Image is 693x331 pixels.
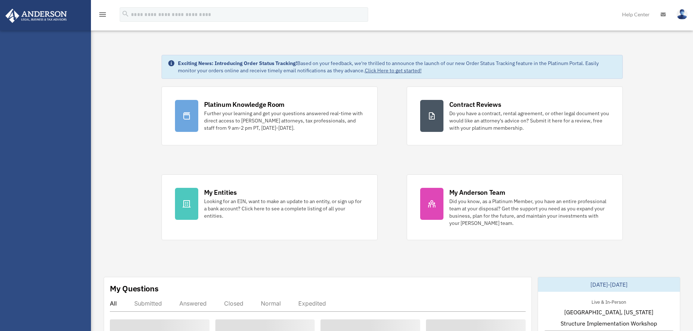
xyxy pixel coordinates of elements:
[561,319,657,328] span: Structure Implementation Workshop
[204,100,285,109] div: Platinum Knowledge Room
[365,67,422,74] a: Click Here to get started!
[178,60,617,74] div: Based on your feedback, we're thrilled to announce the launch of our new Order Status Tracking fe...
[179,300,207,307] div: Answered
[449,198,609,227] div: Did you know, as a Platinum Member, you have an entire professional team at your disposal? Get th...
[204,188,237,197] div: My Entities
[449,100,501,109] div: Contract Reviews
[407,86,623,145] a: Contract Reviews Do you have a contract, rental agreement, or other legal document you would like...
[298,300,326,307] div: Expedited
[178,60,297,66] strong: Exciting News: Introducing Order Status Tracking!
[162,174,378,240] a: My Entities Looking for an EIN, want to make an update to an entity, or sign up for a bank accoun...
[407,174,623,240] a: My Anderson Team Did you know, as a Platinum Member, you have an entire professional team at your...
[538,277,680,292] div: [DATE]-[DATE]
[204,198,364,219] div: Looking for an EIN, want to make an update to an entity, or sign up for a bank account? Click her...
[122,10,130,18] i: search
[449,188,505,197] div: My Anderson Team
[110,283,159,294] div: My Questions
[134,300,162,307] div: Submitted
[261,300,281,307] div: Normal
[677,9,688,20] img: User Pic
[162,86,378,145] a: Platinum Knowledge Room Further your learning and get your questions answered real-time with dire...
[449,110,609,132] div: Do you have a contract, rental agreement, or other legal document you would like an attorney's ad...
[98,10,107,19] i: menu
[3,9,69,23] img: Anderson Advisors Platinum Portal
[224,300,243,307] div: Closed
[110,300,117,307] div: All
[98,13,107,19] a: menu
[564,308,653,316] span: [GEOGRAPHIC_DATA], [US_STATE]
[204,110,364,132] div: Further your learning and get your questions answered real-time with direct access to [PERSON_NAM...
[586,298,632,305] div: Live & In-Person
